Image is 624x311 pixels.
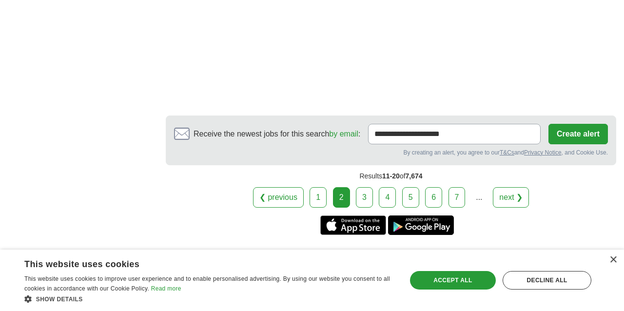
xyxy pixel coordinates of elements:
[24,255,371,270] div: This website uses cookies
[469,188,489,207] div: ...
[24,294,395,304] div: Show details
[406,172,423,180] span: 7,674
[310,187,327,208] a: 1
[151,285,181,292] a: Read more, opens a new window
[493,187,529,208] a: next ❯
[425,187,442,208] a: 6
[388,215,454,235] a: Get the Android app
[174,148,608,157] div: By creating an alert, you agree to our and , and Cookie Use.
[24,275,390,292] span: This website uses cookies to improve user experience and to enable personalised advertising. By u...
[333,187,350,208] div: 2
[402,187,419,208] a: 5
[503,271,591,290] div: Decline all
[548,124,608,144] button: Create alert
[166,165,616,187] div: Results of
[448,187,466,208] a: 7
[410,271,496,290] div: Accept all
[194,128,360,140] span: Receive the newest jobs for this search :
[382,172,400,180] span: 11-20
[253,187,304,208] a: ❮ previous
[36,296,83,303] span: Show details
[320,215,386,235] a: Get the iPhone app
[609,256,617,264] div: Close
[356,187,373,208] a: 3
[379,187,396,208] a: 4
[524,149,562,156] a: Privacy Notice
[329,130,358,138] a: by email
[500,149,514,156] a: T&Cs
